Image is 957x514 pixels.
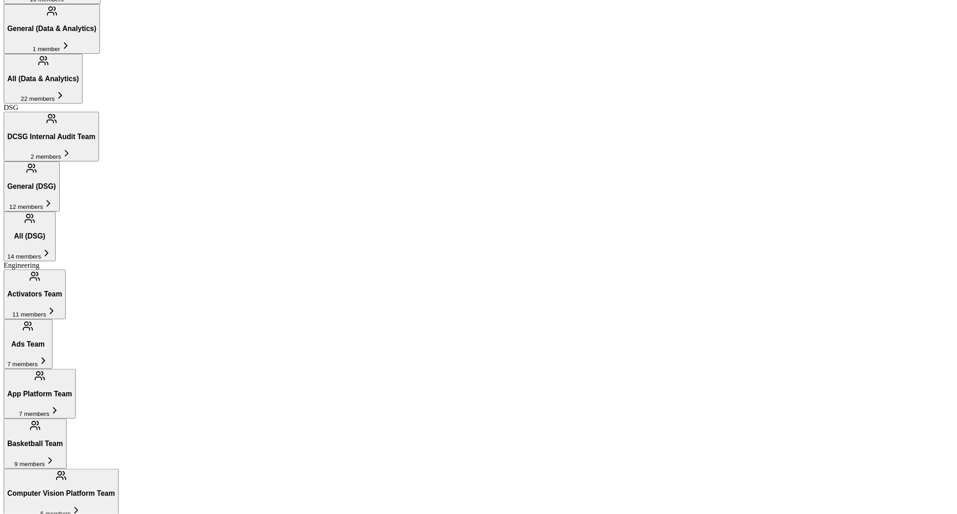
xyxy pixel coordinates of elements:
h3: DCSG Internal Audit Team [7,133,95,141]
h3: Computer Vision Platform Team [7,489,115,498]
button: DCSG Internal Audit Team2 members [4,112,99,161]
h3: App Platform Team [7,390,72,398]
span: 22 members [21,95,55,102]
span: Engineering [4,261,39,269]
h3: General (Data & Analytics) [7,25,96,33]
button: All (Data & Analytics)22 members [4,54,83,104]
span: 12 members [9,203,43,210]
button: All (DSG)14 members [4,212,56,261]
button: General (Data & Analytics)1 member [4,4,100,54]
h3: General (DSG) [7,182,56,191]
span: 14 members [7,253,41,260]
span: 7 members [19,410,50,417]
span: 2 members [31,153,61,160]
span: 1 member [33,46,60,52]
h3: Activators Team [7,290,62,298]
span: 11 members [12,311,46,318]
button: General (DSG)12 members [4,161,60,211]
span: 9 members [15,461,45,467]
button: App Platform Team7 members [4,369,76,419]
button: Activators Team11 members [4,270,66,319]
span: DSG [4,104,18,111]
button: Ads Team7 members [4,319,52,369]
h3: All (Data & Analytics) [7,75,79,83]
h3: Basketball Team [7,440,63,448]
h3: Ads Team [7,340,49,348]
span: 7 members [7,361,38,368]
button: Basketball Team9 members [4,419,67,468]
h3: All (DSG) [7,232,52,240]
